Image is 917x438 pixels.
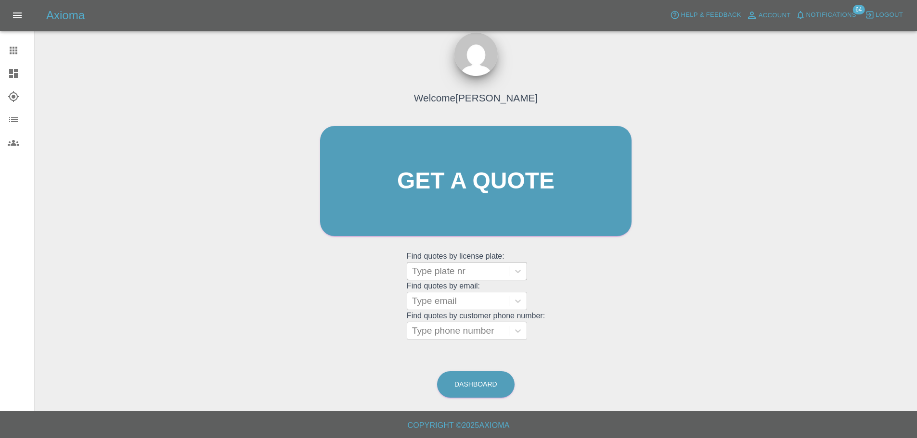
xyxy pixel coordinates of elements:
[876,10,903,21] span: Logout
[414,90,538,105] h4: Welcome [PERSON_NAME]
[793,8,859,23] button: Notifications
[863,8,905,23] button: Logout
[681,10,741,21] span: Help & Feedback
[407,252,545,280] grid: Find quotes by license plate:
[407,282,545,310] grid: Find quotes by email:
[759,10,791,21] span: Account
[668,8,743,23] button: Help & Feedback
[454,33,498,76] img: ...
[6,4,29,27] button: Open drawer
[437,371,515,398] a: Dashboard
[407,312,545,340] grid: Find quotes by customer phone number:
[806,10,856,21] span: Notifications
[744,8,793,23] a: Account
[320,126,632,236] a: Get a quote
[46,8,85,23] h5: Axioma
[852,5,865,14] span: 64
[8,419,909,432] h6: Copyright © 2025 Axioma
